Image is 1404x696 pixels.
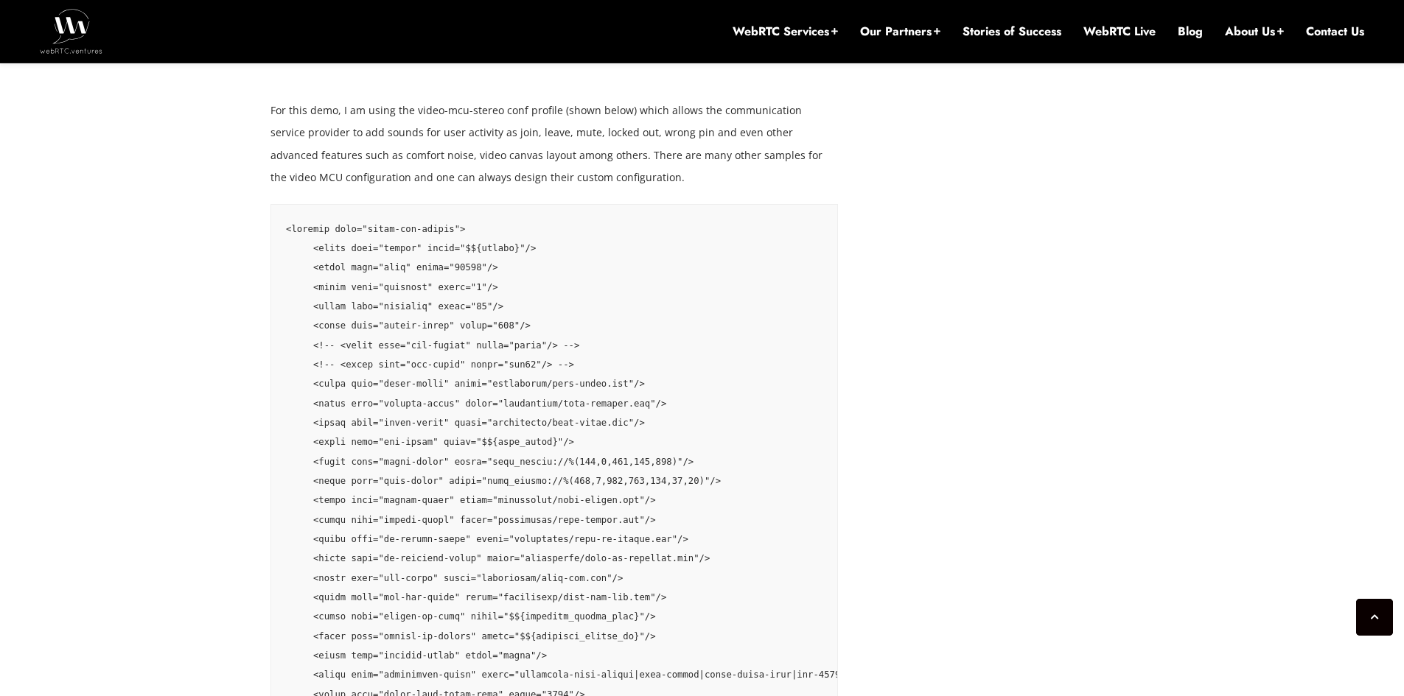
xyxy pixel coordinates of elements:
a: WebRTC Live [1083,24,1156,40]
p: For this demo, I am using the video-mcu-stereo conf profile (shown below) which allows the commun... [270,99,838,188]
img: WebRTC.ventures [40,9,102,53]
a: Our Partners [860,24,940,40]
a: WebRTC Services [733,24,838,40]
a: Blog [1178,24,1203,40]
a: Stories of Success [963,24,1061,40]
a: About Us [1225,24,1284,40]
a: Contact Us [1306,24,1364,40]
